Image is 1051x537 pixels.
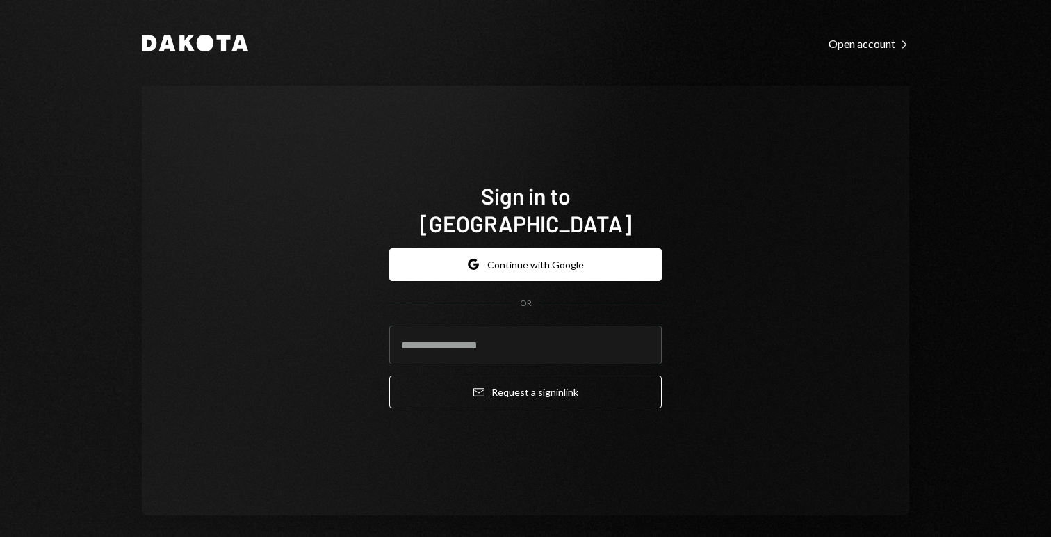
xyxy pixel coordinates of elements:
h1: Sign in to [GEOGRAPHIC_DATA] [389,182,662,237]
div: OR [520,298,532,310]
div: Open account [829,37,909,51]
button: Request a signinlink [389,376,662,408]
a: Open account [829,35,909,51]
button: Continue with Google [389,248,662,281]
